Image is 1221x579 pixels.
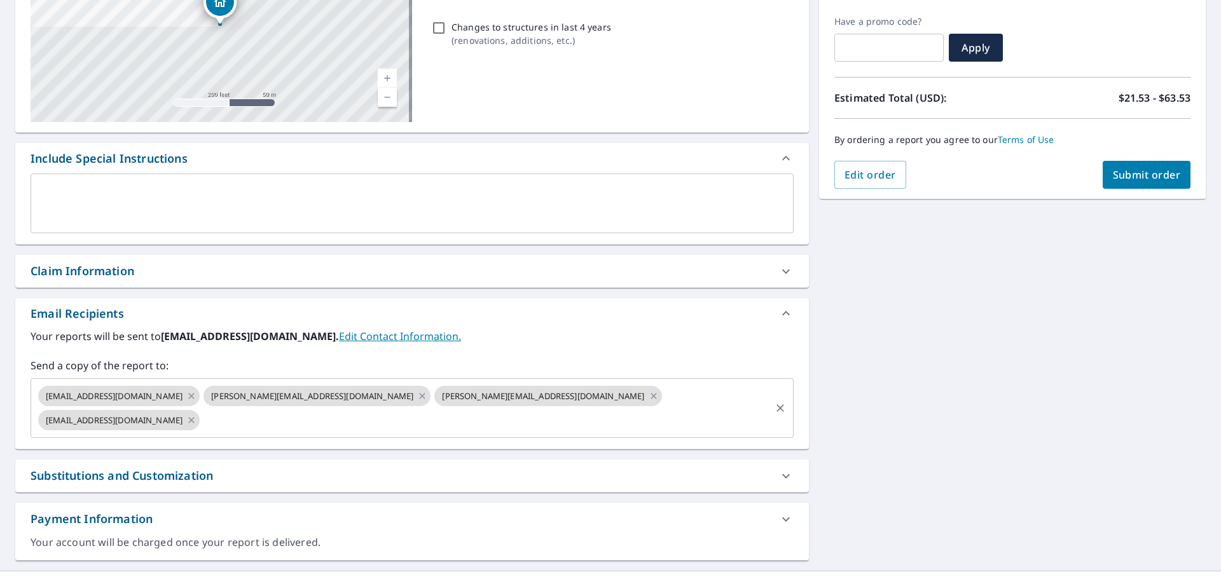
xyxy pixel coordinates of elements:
span: [PERSON_NAME][EMAIL_ADDRESS][DOMAIN_NAME] [203,390,421,402]
span: [EMAIL_ADDRESS][DOMAIN_NAME] [38,390,190,402]
a: EditContactInfo [339,329,461,343]
div: Email Recipients [15,298,809,329]
p: Changes to structures in last 4 years [452,20,611,34]
button: Edit order [834,161,906,189]
p: ( renovations, additions, etc. ) [452,34,611,47]
div: [PERSON_NAME][EMAIL_ADDRESS][DOMAIN_NAME] [203,386,431,406]
button: Submit order [1103,161,1191,189]
div: Include Special Instructions [31,150,188,167]
span: [EMAIL_ADDRESS][DOMAIN_NAME] [38,414,190,426]
p: Estimated Total (USD): [834,90,1012,106]
a: Current Level 17, Zoom In [378,69,397,88]
label: Your reports will be sent to [31,329,794,344]
a: Current Level 17, Zoom Out [378,88,397,107]
a: Terms of Use [998,133,1054,146]
label: Send a copy of the report to: [31,358,794,373]
p: $21.53 - $63.53 [1119,90,1190,106]
button: Apply [949,34,1003,62]
span: [PERSON_NAME][EMAIL_ADDRESS][DOMAIN_NAME] [434,390,652,402]
div: Claim Information [31,262,134,280]
div: Include Special Instructions [15,143,809,174]
div: Claim Information [15,255,809,287]
span: Edit order [845,168,896,182]
div: [EMAIL_ADDRESS][DOMAIN_NAME] [38,410,200,430]
p: By ordering a report you agree to our [834,134,1190,146]
div: Payment Information [31,510,153,528]
div: Payment Information [15,503,809,535]
div: Your account will be charged once your report is delivered. [31,535,794,550]
div: [PERSON_NAME][EMAIL_ADDRESS][DOMAIN_NAME] [434,386,661,406]
div: Substitutions and Customization [15,460,809,492]
label: Have a promo code? [834,16,944,27]
span: Submit order [1113,168,1181,182]
div: Email Recipients [31,305,124,322]
div: Substitutions and Customization [31,467,213,484]
button: Clear [771,399,789,417]
b: [EMAIL_ADDRESS][DOMAIN_NAME]. [161,329,339,343]
div: [EMAIL_ADDRESS][DOMAIN_NAME] [38,386,200,406]
span: Apply [959,41,993,55]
